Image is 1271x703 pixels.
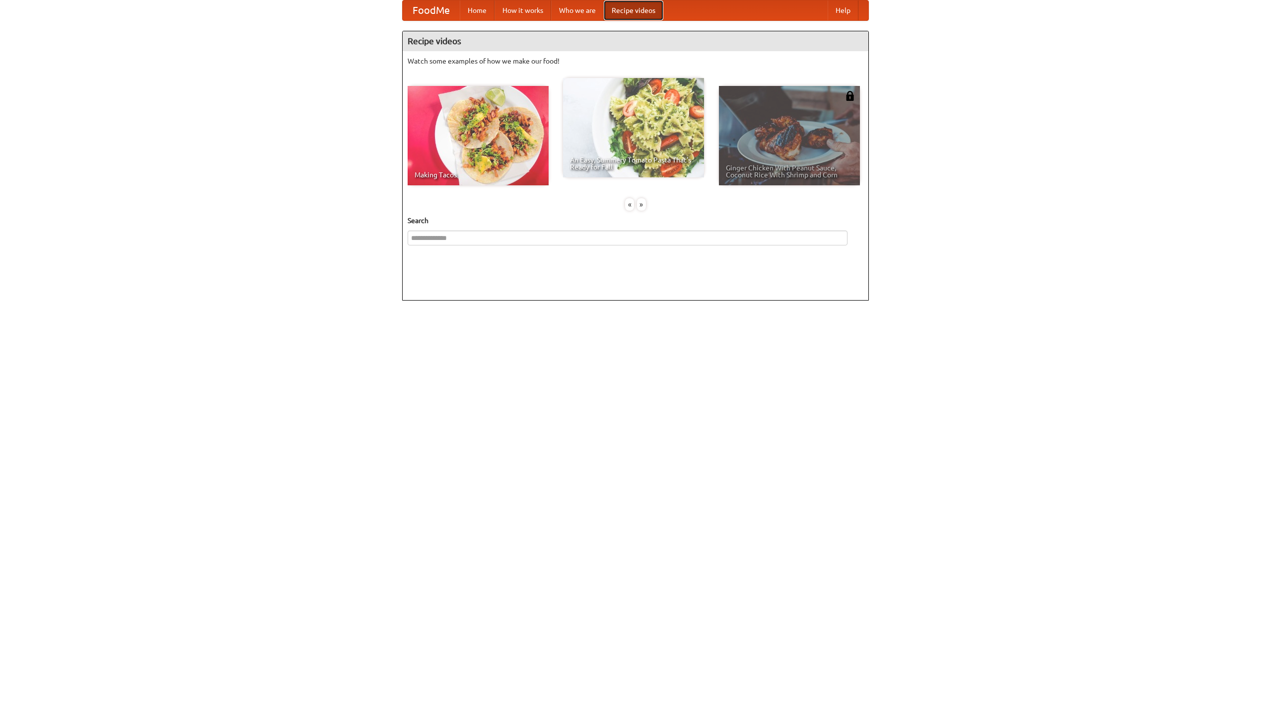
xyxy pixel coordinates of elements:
span: Making Tacos [415,171,542,178]
p: Watch some examples of how we make our food! [408,56,863,66]
a: FoodMe [403,0,460,20]
h4: Recipe videos [403,31,868,51]
a: An Easy, Summery Tomato Pasta That's Ready for Fall [563,78,704,177]
div: « [625,198,634,211]
a: Home [460,0,494,20]
a: Making Tacos [408,86,549,185]
div: » [637,198,646,211]
a: Who we are [551,0,604,20]
a: Recipe videos [604,0,663,20]
span: An Easy, Summery Tomato Pasta That's Ready for Fall [570,156,697,170]
a: How it works [494,0,551,20]
a: Help [828,0,858,20]
img: 483408.png [845,91,855,101]
h5: Search [408,216,863,226]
